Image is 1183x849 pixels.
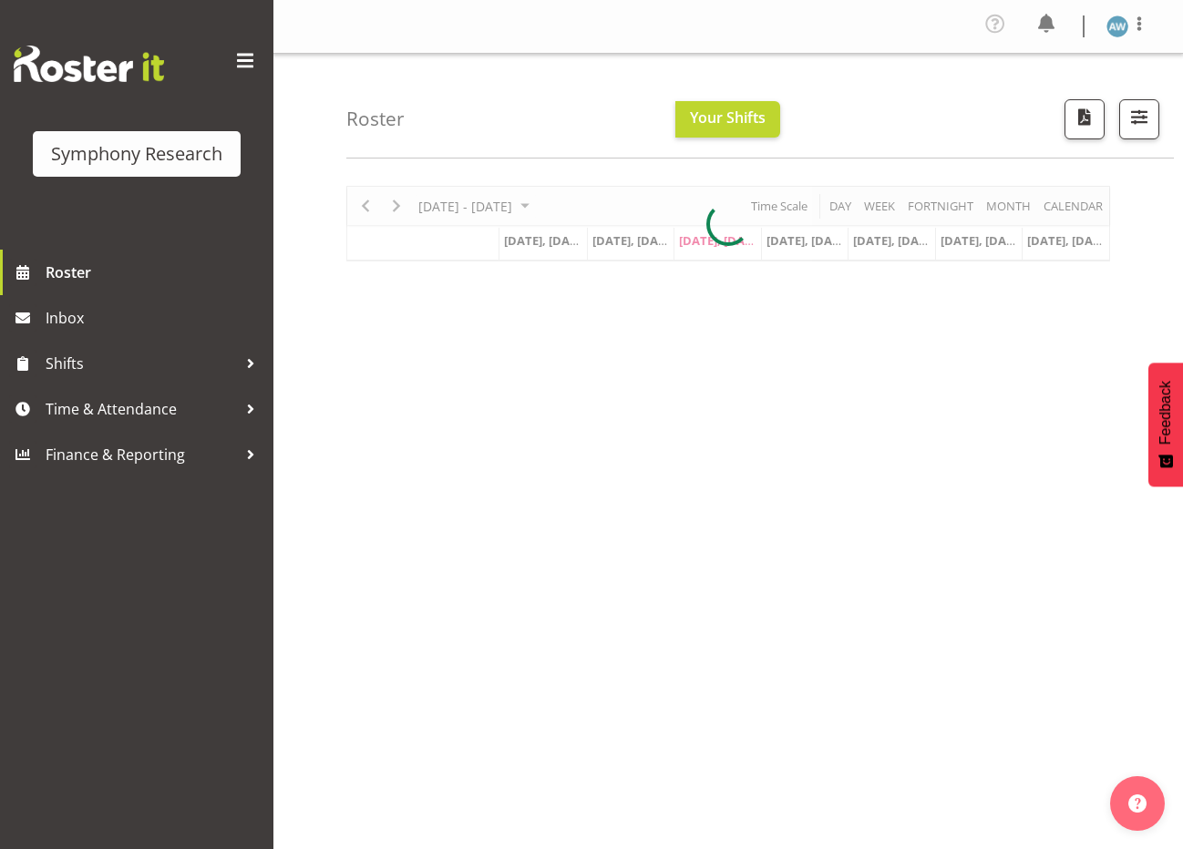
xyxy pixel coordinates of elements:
[46,304,264,332] span: Inbox
[46,441,237,468] span: Finance & Reporting
[346,108,405,129] h4: Roster
[46,350,237,377] span: Shifts
[690,107,766,128] span: Your Shifts
[1128,794,1147,813] img: help-xxl-2.png
[1106,15,1128,37] img: angela-ward1839.jpg
[1119,99,1159,139] button: Filter Shifts
[1148,363,1183,486] button: Feedback - Show survey
[675,101,780,138] button: Your Shifts
[46,259,264,286] span: Roster
[1065,99,1105,139] button: Download a PDF of the roster according to the set date range.
[51,140,222,168] div: Symphony Research
[46,395,237,423] span: Time & Attendance
[1157,381,1174,445] span: Feedback
[14,46,164,82] img: Rosterit website logo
